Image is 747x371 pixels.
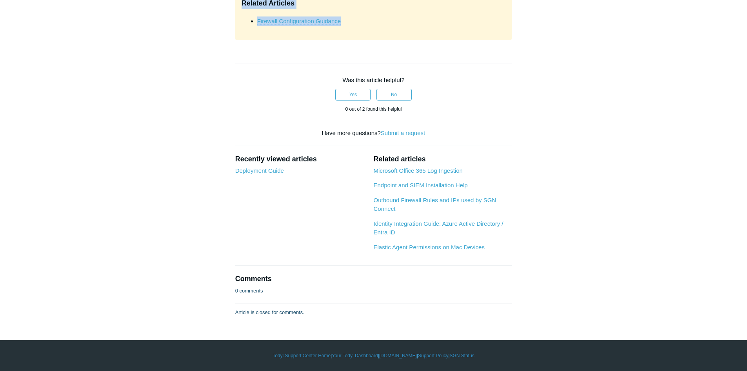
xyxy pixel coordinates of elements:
a: Outbound Firewall Rules and IPs used by SGN Connect [373,197,496,212]
a: Identity Integration Guide: Azure Active Directory / Entra ID [373,220,503,236]
button: This article was not helpful [376,89,412,101]
a: Elastic Agent Permissions on Mac Devices [373,244,484,250]
span: Was this article helpful? [343,77,405,83]
a: Firewall Configuration Guidance [257,18,341,25]
a: Submit a request [381,130,425,136]
h2: Comments [235,274,512,284]
span: 0 out of 2 found this helpful [345,106,402,112]
p: 0 comments [235,287,263,295]
a: Microsoft Office 365 Log Ingestion [373,167,462,174]
a: SGN Status [450,352,474,359]
a: [DOMAIN_NAME] [379,352,417,359]
button: This article was helpful [335,89,371,101]
h2: Related articles [373,154,512,164]
a: Todyl Support Center Home [273,352,331,359]
p: Article is closed for comments. [235,309,304,316]
a: Endpoint and SIEM Installation Help [373,182,467,188]
a: Support Policy [418,352,448,359]
div: | | | | [146,352,601,359]
a: Your Todyl Dashboard [332,352,378,359]
div: Have more questions? [235,129,512,138]
h2: Recently viewed articles [235,154,366,164]
a: Deployment Guide [235,167,284,174]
